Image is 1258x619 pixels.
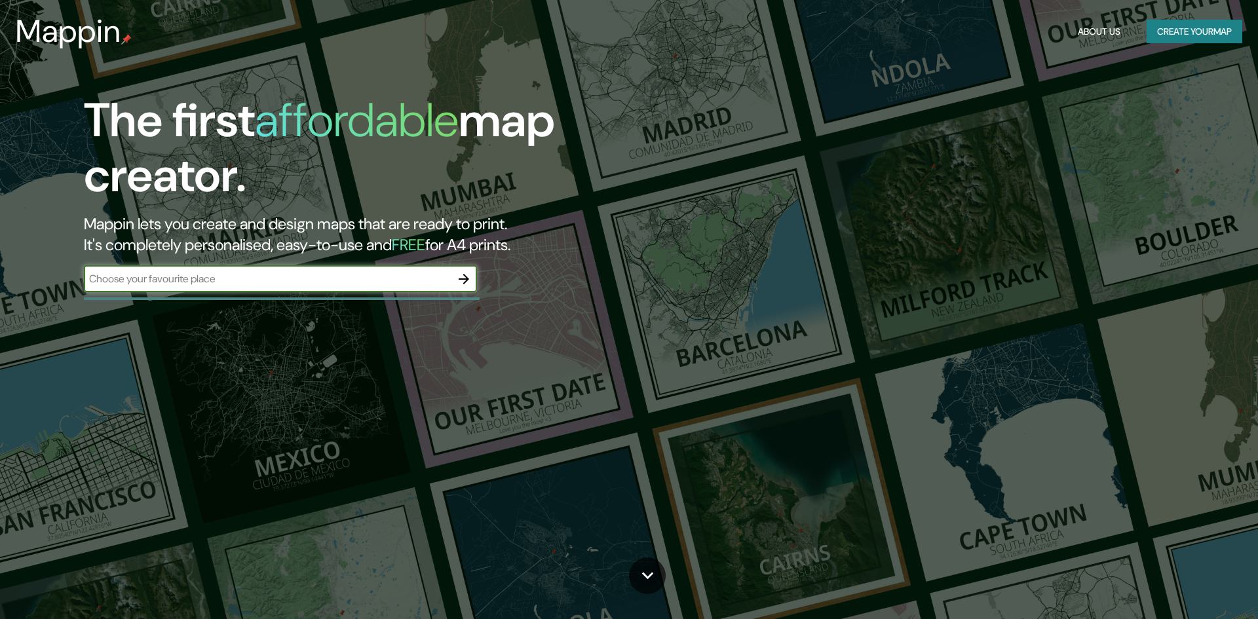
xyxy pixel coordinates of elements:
h1: affordable [255,90,459,151]
button: About Us [1073,20,1126,44]
input: Choose your favourite place [84,271,451,286]
img: mappin-pin [121,34,132,45]
h3: Mappin [16,13,121,50]
h2: Mappin lets you create and design maps that are ready to print. It's completely personalised, eas... [84,214,713,255]
h5: FREE [392,234,425,255]
iframe: Help widget launcher [1141,568,1244,605]
button: Create yourmap [1147,20,1242,44]
h1: The first map creator. [84,93,713,214]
